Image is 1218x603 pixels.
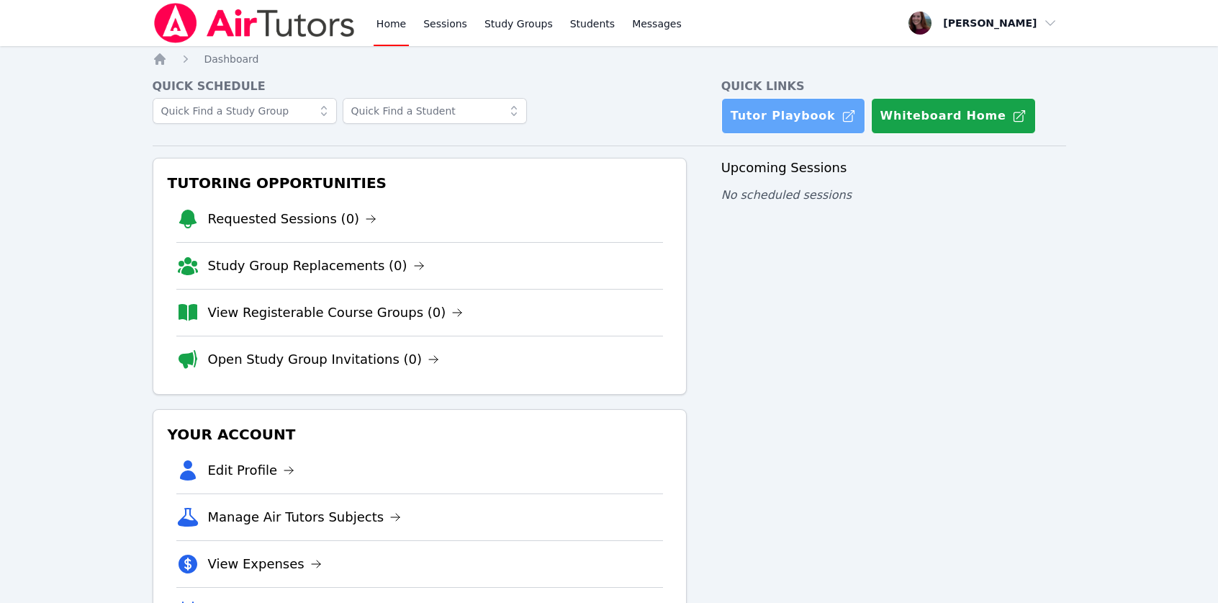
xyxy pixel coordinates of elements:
[343,98,527,124] input: Quick Find a Student
[632,17,682,31] span: Messages
[208,303,464,323] a: View Registerable Course Groups (0)
[165,170,675,196] h3: Tutoring Opportunities
[204,53,259,65] span: Dashboard
[153,52,1066,66] nav: Breadcrumb
[721,188,852,202] span: No scheduled sessions
[208,460,295,481] a: Edit Profile
[208,209,377,229] a: Requested Sessions (0)
[208,349,440,370] a: Open Study Group Invitations (0)
[153,98,337,124] input: Quick Find a Study Group
[208,507,402,527] a: Manage Air Tutors Subjects
[208,554,322,574] a: View Expenses
[721,98,865,134] a: Tutor Playbook
[721,158,1066,178] h3: Upcoming Sessions
[721,78,1066,95] h4: Quick Links
[153,3,356,43] img: Air Tutors
[208,256,425,276] a: Study Group Replacements (0)
[871,98,1036,134] button: Whiteboard Home
[153,78,687,95] h4: Quick Schedule
[165,421,675,447] h3: Your Account
[204,52,259,66] a: Dashboard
